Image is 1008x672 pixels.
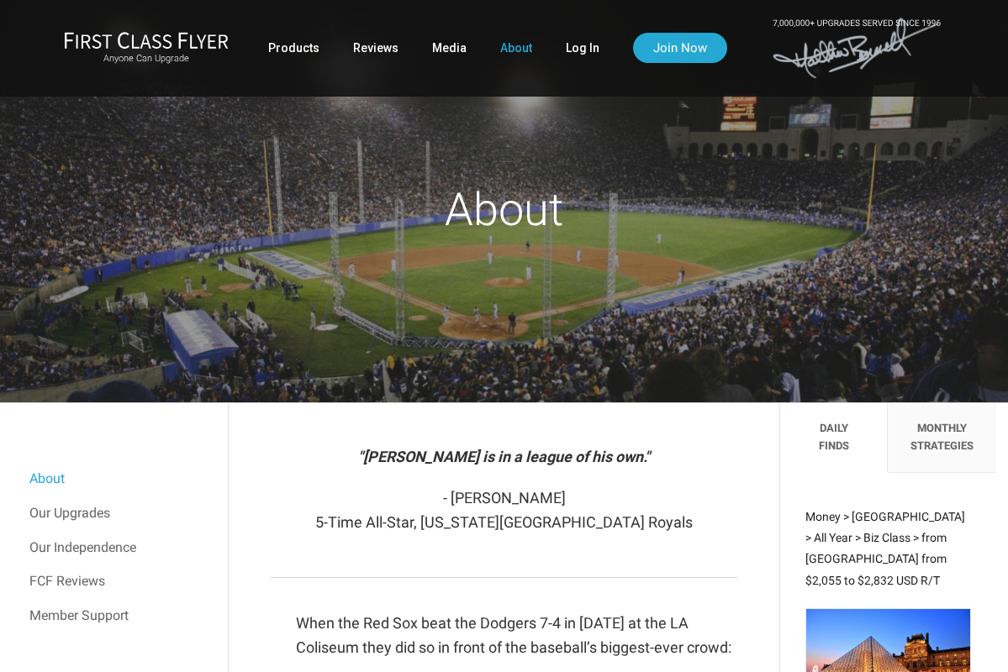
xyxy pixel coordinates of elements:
[29,599,211,633] a: Member Support
[29,496,211,530] a: Our Upgrades
[358,448,650,465] em: "[PERSON_NAME] is in a league of his own."
[64,53,229,65] small: Anyone Can Upgrade
[271,486,737,535] p: - [PERSON_NAME] 5-Time All-Star, [US_STATE][GEOGRAPHIC_DATA] Royals
[633,33,727,63] a: Join Now
[268,33,319,63] a: Products
[296,612,737,660] p: When the Red Sox beat the Dodgers 7-4 in [DATE] at the LA Coliseum they did so in front of the ba...
[566,33,599,63] a: Log In
[29,462,211,496] a: About
[432,33,467,63] a: Media
[29,531,211,564] a: Our Independence
[29,462,211,632] nav: Menu
[888,403,995,473] li: Monthly Strategies
[64,31,229,49] img: First Class Flyer
[64,31,229,65] a: First Class FlyerAnyone Can Upgrade
[445,183,563,236] span: About
[780,403,888,473] li: Daily Finds
[353,33,398,63] a: Reviews
[29,564,211,598] a: FCF Reviews
[805,510,965,587] span: Money > [GEOGRAPHIC_DATA] > All Year > Biz Class > from [GEOGRAPHIC_DATA] from $2,055 to $2,832 U...
[500,33,532,63] a: About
